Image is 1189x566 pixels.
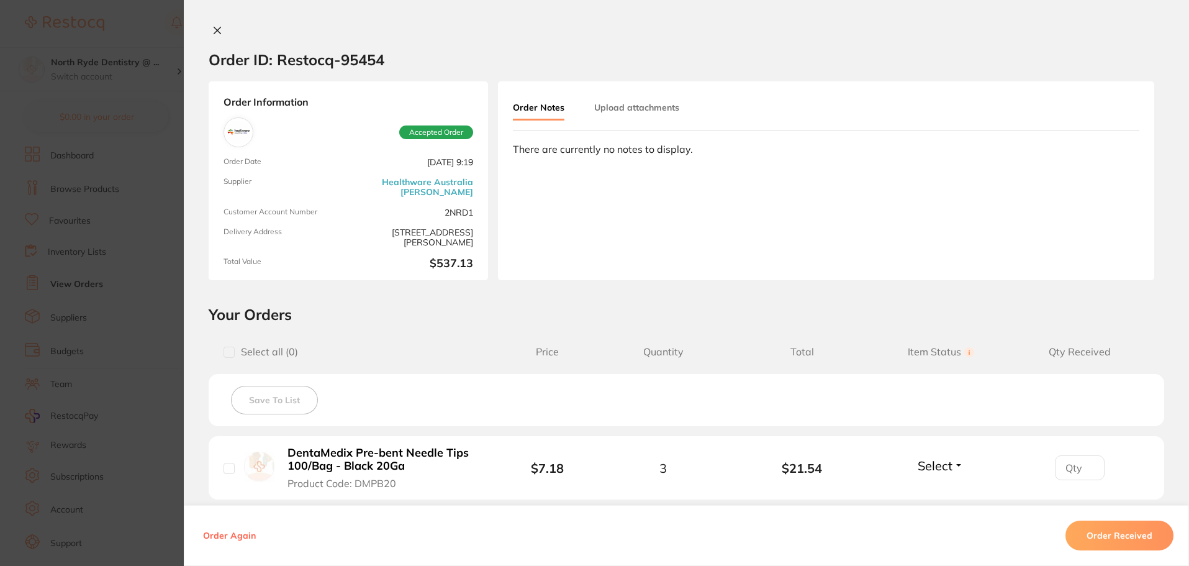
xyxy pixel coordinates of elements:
b: $7.18 [531,460,564,476]
img: Healthware Australia Ridley [227,121,250,144]
span: Qty Received [1010,346,1149,358]
img: DentaMedix Pre-bent Needle Tips 100/Bag - Black 20Ga [244,452,274,482]
button: Save To List [231,386,318,414]
button: Order Received [1065,521,1173,550]
button: DentaMedix Pre-bent Needle Tips 100/Bag - Black 20Ga Product Code: DMPB20 [284,446,483,490]
span: Total Value [224,257,343,270]
button: Upload attachments [594,96,679,119]
div: There are currently no notes to display. [513,144,1139,155]
button: Order Notes [513,96,564,121]
span: Accepted Order [399,126,473,139]
span: Supplier [224,177,343,197]
b: $21.54 [733,461,872,475]
span: Delivery Address [224,227,343,247]
a: Healthware Australia [PERSON_NAME] [353,177,473,197]
strong: Order Information [224,96,473,107]
span: Select [918,458,952,473]
h2: Your Orders [209,305,1164,324]
span: [STREET_ADDRESS][PERSON_NAME] [353,227,473,247]
span: Total [733,346,872,358]
span: 2NRD1 [353,208,473,217]
b: $537.13 [353,257,473,270]
b: DentaMedix Pre-bent Needle Tips 100/Bag - Black 20Ga [287,447,479,472]
span: Price [501,346,594,358]
span: 3 [659,461,667,475]
input: Qty [1055,455,1105,480]
span: Order Date [224,157,343,167]
span: Select all ( 0 ) [235,346,298,358]
span: [DATE] 9:19 [353,157,473,167]
span: Product Code: DMPB20 [287,478,396,489]
span: Item Status [872,346,1011,358]
h2: Order ID: Restocq- 95454 [209,50,384,69]
button: Order Again [199,530,260,541]
span: Customer Account Number [224,208,343,217]
button: Select [914,458,967,473]
span: Quantity [594,346,733,358]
